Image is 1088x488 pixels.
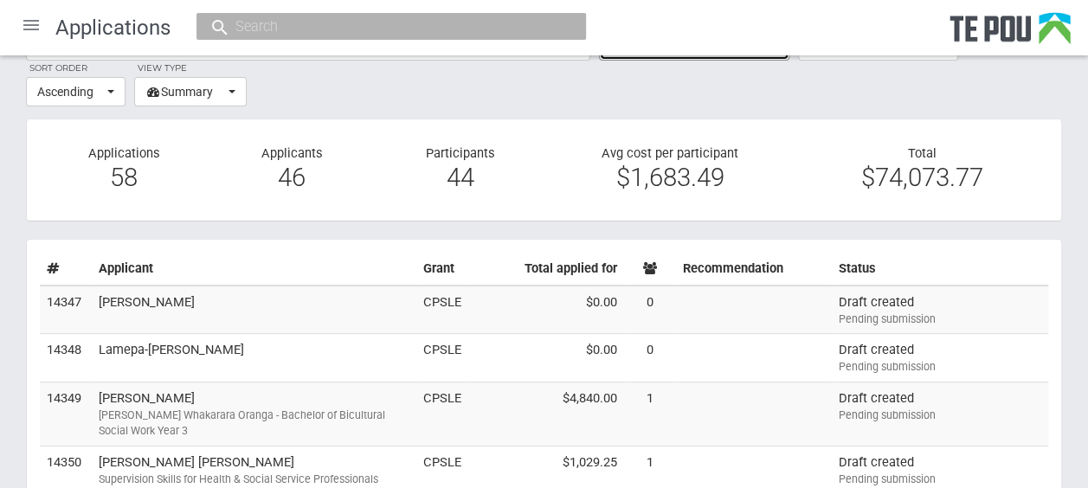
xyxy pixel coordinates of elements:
[92,334,416,382] td: Lamepa-[PERSON_NAME]
[468,286,624,334] td: $0.00
[99,472,409,487] div: Supervision Skills for Health & Social Service Professionals
[53,170,195,185] div: 58
[676,253,832,286] th: Recommendation
[40,145,208,195] div: Applications
[221,170,363,185] div: 46
[796,145,1048,186] div: Total
[468,334,624,382] td: $0.00
[99,408,409,439] div: [PERSON_NAME] Whakarara Oranga - Bachelor of Bicultural Social Work Year 3
[416,382,468,446] td: CPSLE
[208,145,376,195] div: Applicants
[134,61,247,76] label: View type
[416,253,468,286] th: Grant
[40,286,92,334] td: 14347
[624,382,676,446] td: 1
[37,83,103,100] span: Ascending
[376,145,544,195] div: Participants
[134,77,247,106] button: Summary
[544,145,795,195] div: Avg cost per participant
[832,334,1048,382] td: Draft created
[40,334,92,382] td: 14348
[92,253,416,286] th: Applicant
[92,286,416,334] td: [PERSON_NAME]
[40,382,92,446] td: 14349
[389,170,531,185] div: 44
[416,334,468,382] td: CPSLE
[145,83,224,100] span: Summary
[839,359,1041,375] div: Pending submission
[468,382,624,446] td: $4,840.00
[624,286,676,334] td: 0
[416,286,468,334] td: CPSLE
[832,286,1048,334] td: Draft created
[26,77,126,106] button: Ascending
[26,61,126,76] label: Sort order
[557,170,782,185] div: $1,683.49
[832,382,1048,446] td: Draft created
[839,472,1041,487] div: Pending submission
[839,311,1041,327] div: Pending submission
[809,170,1035,185] div: $74,073.77
[92,382,416,446] td: [PERSON_NAME]
[230,17,535,35] input: Search
[468,253,624,286] th: Total applied for
[624,334,676,382] td: 0
[832,253,1048,286] th: Status
[839,408,1041,423] div: Pending submission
